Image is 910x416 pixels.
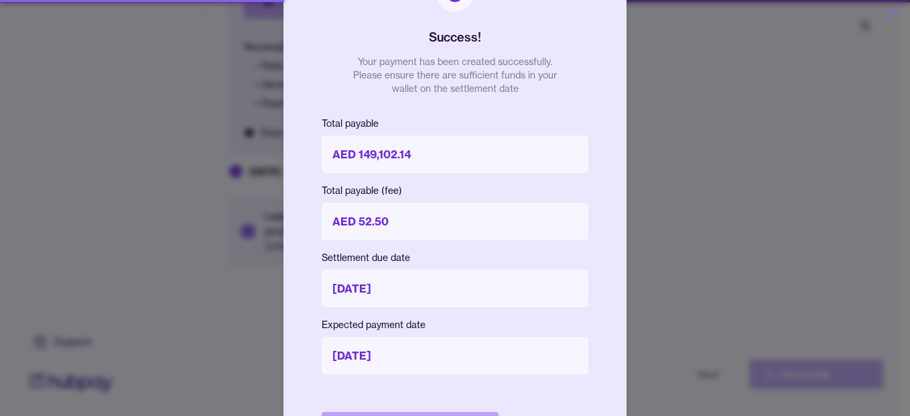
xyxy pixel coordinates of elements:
p: Total payable (fee) [322,184,588,197]
p: Your payment has been created successfully. Please ensure there are sufficient funds in your wall... [348,55,562,95]
p: Total payable [322,117,588,130]
p: [DATE] [322,270,588,307]
p: AED 149,102.14 [322,136,588,173]
p: [DATE] [322,337,588,374]
h2: Success! [429,28,481,47]
p: Expected payment date [322,318,588,331]
p: AED 52.50 [322,203,588,240]
p: Settlement due date [322,251,588,264]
